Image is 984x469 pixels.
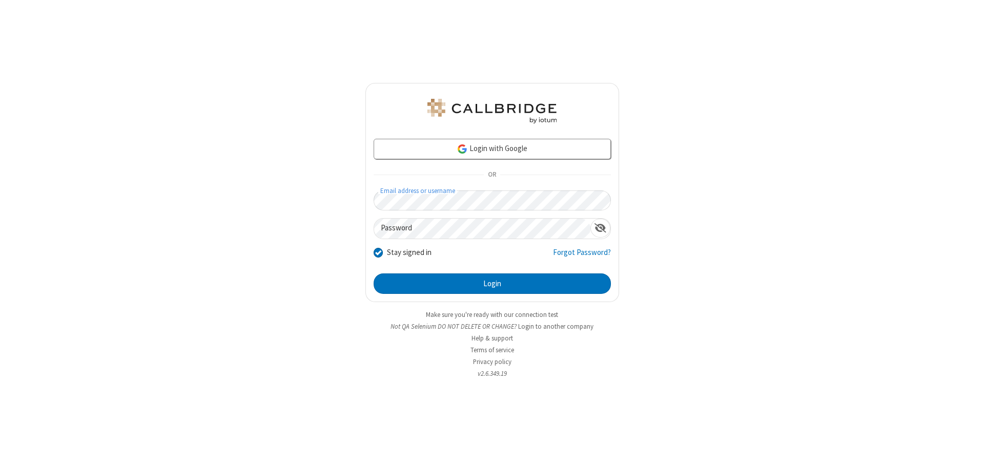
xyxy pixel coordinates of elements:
button: Login to another company [518,322,593,331]
iframe: Chat [958,442,976,462]
li: v2.6.349.19 [365,369,619,378]
img: google-icon.png [457,143,468,155]
a: Forgot Password? [553,247,611,266]
div: Show password [590,219,610,238]
span: OR [484,168,500,182]
li: Not QA Selenium DO NOT DELETE OR CHANGE? [365,322,619,331]
img: QA Selenium DO NOT DELETE OR CHANGE [425,99,559,123]
a: Terms of service [470,346,514,354]
button: Login [374,273,611,294]
label: Stay signed in [387,247,432,259]
a: Help & support [471,334,513,343]
input: Email address or username [374,190,611,210]
input: Password [374,219,590,239]
a: Make sure you're ready with our connection test [426,310,558,319]
a: Privacy policy [473,357,511,366]
a: Login with Google [374,139,611,159]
